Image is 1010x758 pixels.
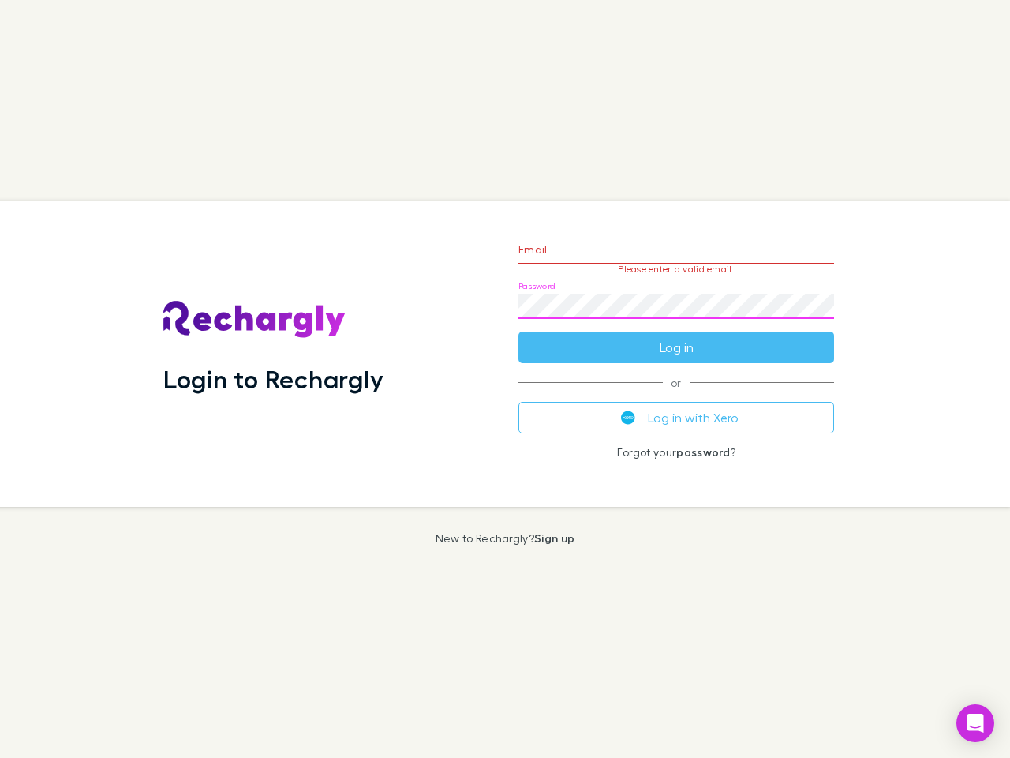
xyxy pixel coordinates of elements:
[518,446,834,459] p: Forgot your ?
[518,402,834,433] button: Log in with Xero
[676,445,730,459] a: password
[163,301,346,339] img: Rechargly's Logo
[956,704,994,742] div: Open Intercom Messenger
[163,364,383,394] h1: Login to Rechargly
[518,332,834,363] button: Log in
[518,264,834,275] p: Please enter a valid email.
[534,531,574,545] a: Sign up
[518,280,555,292] label: Password
[436,532,575,545] p: New to Rechargly?
[518,382,834,383] span: or
[621,411,635,425] img: Xero's logo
